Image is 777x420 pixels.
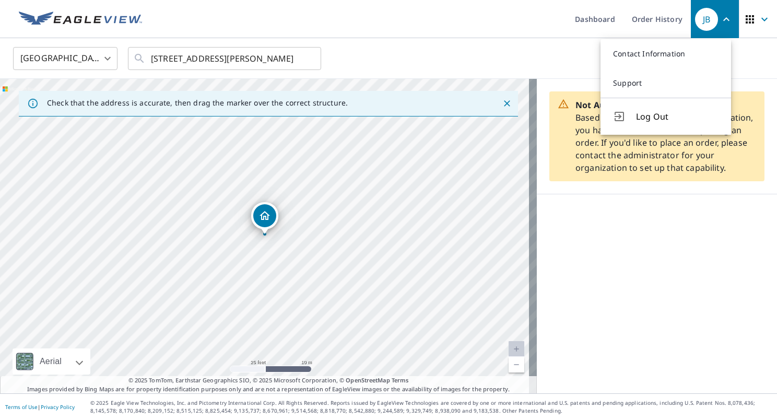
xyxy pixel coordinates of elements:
a: OpenStreetMap [346,376,390,384]
a: Privacy Policy [41,403,75,411]
button: Close [500,97,514,110]
div: JB [695,8,718,31]
span: Log Out [636,110,719,123]
p: Based on your organization's configuration, you have been restricted from placing an order. If yo... [575,99,756,174]
a: Current Level 20, Zoom Out [509,357,524,372]
div: Aerial [37,348,65,375]
div: [GEOGRAPHIC_DATA] [13,44,117,73]
div: Dropped pin, building 1, Residential property, 2709 Prairie Meadow Dr Champaign, IL 61822 [251,202,278,235]
div: Aerial [13,348,90,375]
p: Check that the address is accurate, then drag the marker over the correct structure. [47,98,348,108]
span: © 2025 TomTom, Earthstar Geographics SIO, © 2025 Microsoft Corporation, © [128,376,409,385]
a: Contact Information [601,39,731,68]
button: Log Out [601,98,731,135]
input: Search by address or latitude-longitude [151,44,300,73]
a: Terms [392,376,409,384]
a: Current Level 20, Zoom In Disabled [509,341,524,357]
img: EV Logo [19,11,142,27]
a: Support [601,68,731,98]
p: © 2025 Eagle View Technologies, Inc. and Pictometry International Corp. All Rights Reserved. Repo... [90,399,772,415]
a: Terms of Use [5,403,38,411]
p: | [5,404,75,410]
strong: Not Authorized: [575,99,643,111]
